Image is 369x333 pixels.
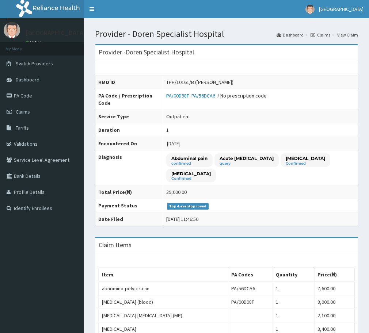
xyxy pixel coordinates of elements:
td: 8,000.00 [314,295,354,309]
th: HMO ID [95,76,163,89]
a: PA/00D98F [166,92,191,99]
p: Acute [MEDICAL_DATA] [220,155,274,161]
span: Top-Level Approved [167,203,209,210]
img: User Image [4,22,20,38]
small: Confirmed [286,162,325,165]
td: abnomino-pelvic scan [99,282,228,295]
a: Dashboard [277,32,304,38]
th: Item [99,268,228,282]
td: PA/56DCA6 [228,282,273,295]
p: [MEDICAL_DATA] [171,171,211,177]
h3: Claim Items [99,242,132,248]
div: Outpatient [166,113,190,120]
td: [MEDICAL_DATA] (blood) [99,295,228,309]
th: Total Price(₦) [95,185,163,199]
span: Dashboard [16,76,39,83]
a: Online [26,40,43,45]
h1: Provider - Doren Specialist Hospital [95,29,358,39]
div: 39,000.00 [166,188,187,196]
th: Diagnosis [95,150,163,185]
h3: Provider - Doren Specialist Hospital [99,49,194,55]
th: PA Codes [228,268,273,282]
a: View Claim [337,32,358,38]
img: User Image [305,5,315,14]
th: Duration [95,123,163,137]
td: 2,100.00 [314,309,354,322]
p: Abdominal pain [171,155,208,161]
span: [DATE] [167,140,180,147]
td: 7,600.00 [314,282,354,295]
a: Claims [311,32,330,38]
th: Date Filed [95,213,163,226]
th: PA Code / Prescription Code [95,89,163,110]
span: Tariffs [16,125,29,131]
th: Encountered On [95,137,163,150]
div: [DATE] 11:46:50 [166,215,198,223]
th: Price(₦) [314,268,354,282]
span: Switch Providers [16,60,53,67]
td: PA/00D98F [228,295,273,309]
p: [GEOGRAPHIC_DATA] [26,30,86,36]
a: PA/56DCA6 [191,92,217,99]
small: Confirmed [171,177,211,180]
small: confirmed [171,162,208,165]
th: Service Type [95,110,163,123]
p: [MEDICAL_DATA] [286,155,325,161]
span: [GEOGRAPHIC_DATA] [319,6,364,12]
div: 1 [166,126,169,134]
td: 1 [273,295,315,309]
td: 1 [273,282,315,295]
div: / No prescription code [166,92,267,99]
th: Payment Status [95,199,163,213]
th: Quantity [273,268,315,282]
td: 1 [273,309,315,322]
td: [MEDICAL_DATA] [MEDICAL_DATA] (MP) [99,309,228,322]
span: Claims [16,108,30,115]
div: TPH/10161/B ([PERSON_NAME]) [166,79,233,86]
small: query [220,162,274,165]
